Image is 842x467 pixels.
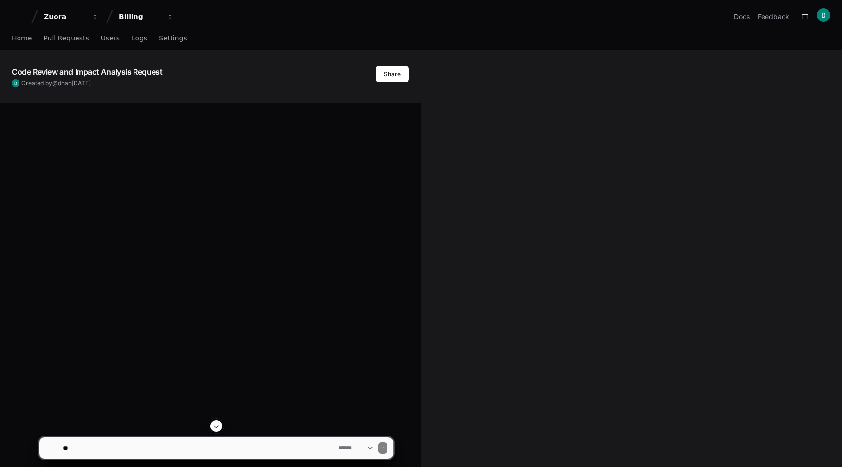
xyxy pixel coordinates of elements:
[12,79,19,87] img: ACg8ocIFPERxvfbx9sYPVYJX8WbyDwnC6QUjvJMrDROhFF9sjjdTeA=s96-c
[101,35,120,41] span: Users
[40,8,102,25] button: Zuora
[52,79,58,87] span: @
[44,12,86,21] div: Zuora
[132,27,147,50] a: Logs
[115,8,177,25] button: Billing
[159,35,187,41] span: Settings
[119,12,161,21] div: Billing
[817,8,830,22] img: ACg8ocIFPERxvfbx9sYPVYJX8WbyDwnC6QUjvJMrDROhFF9sjjdTeA=s96-c
[21,79,91,87] span: Created by
[734,12,750,21] a: Docs
[12,27,32,50] a: Home
[101,27,120,50] a: Users
[43,35,89,41] span: Pull Requests
[43,27,89,50] a: Pull Requests
[159,27,187,50] a: Settings
[376,66,409,82] button: Share
[72,79,91,87] span: [DATE]
[132,35,147,41] span: Logs
[12,35,32,41] span: Home
[758,12,789,21] button: Feedback
[12,67,162,77] app-text-character-animate: Code Review and Impact Analysis Request
[58,79,72,87] span: dhan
